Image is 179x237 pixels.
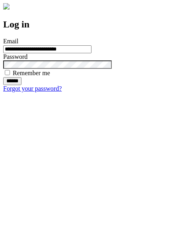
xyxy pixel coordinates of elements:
[3,85,62,92] a: Forgot your password?
[3,19,176,30] h2: Log in
[3,38,18,45] label: Email
[3,3,10,10] img: logo-4e3dc11c47720685a147b03b5a06dd966a58ff35d612b21f08c02c0306f2b779.png
[3,53,27,60] label: Password
[13,70,50,76] label: Remember me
